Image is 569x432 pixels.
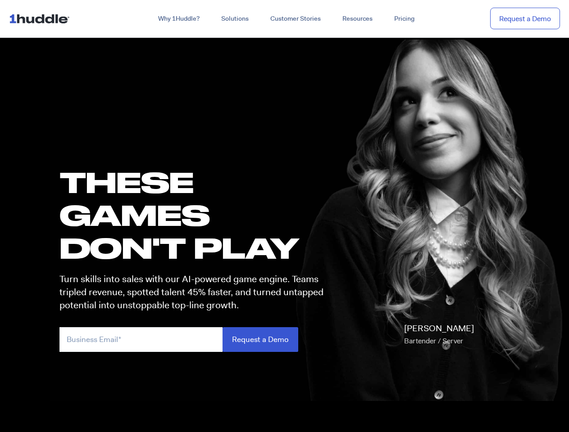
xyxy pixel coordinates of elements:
[490,8,560,30] a: Request a Demo
[332,11,383,27] a: Resources
[404,336,463,346] span: Bartender / Server
[9,10,73,27] img: ...
[59,166,332,265] h1: these GAMES DON'T PLAY
[59,327,223,352] input: Business Email*
[147,11,210,27] a: Why 1Huddle?
[404,322,474,347] p: [PERSON_NAME]
[210,11,259,27] a: Solutions
[383,11,425,27] a: Pricing
[259,11,332,27] a: Customer Stories
[59,273,332,312] p: Turn skills into sales with our AI-powered game engine. Teams tripled revenue, spotted talent 45%...
[223,327,298,352] input: Request a Demo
